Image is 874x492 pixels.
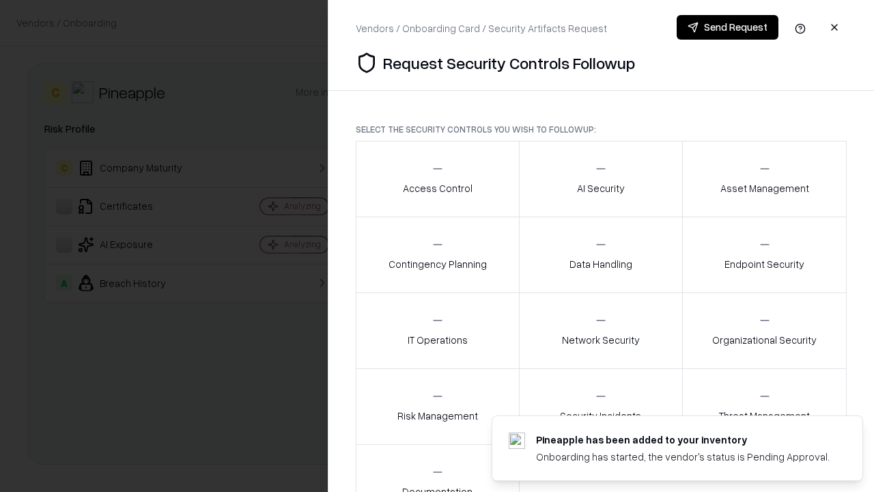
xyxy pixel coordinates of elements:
[677,15,778,40] button: Send Request
[682,141,847,217] button: Asset Management
[356,217,520,293] button: Contingency Planning
[356,21,607,36] div: Vendors / Onboarding Card / Security Artifacts Request
[519,141,683,217] button: AI Security
[383,52,635,74] p: Request Security Controls Followup
[682,292,847,369] button: Organizational Security
[536,450,830,464] div: Onboarding has started, the vendor's status is Pending Approval.
[536,433,830,447] div: Pineapple has been added to your inventory
[408,333,468,347] p: IT Operations
[560,409,641,423] p: Security Incidents
[397,409,478,423] p: Risk Management
[519,217,683,293] button: Data Handling
[356,292,520,369] button: IT Operations
[577,181,625,195] p: AI Security
[562,333,640,347] p: Network Security
[509,433,525,449] img: pineappleenergy.com
[519,368,683,445] button: Security Incidents
[719,409,810,423] p: Threat Management
[682,217,847,293] button: Endpoint Security
[720,181,809,195] p: Asset Management
[682,368,847,445] button: Threat Management
[712,333,817,347] p: Organizational Security
[403,181,473,195] p: Access Control
[356,368,520,445] button: Risk Management
[724,257,804,271] p: Endpoint Security
[569,257,632,271] p: Data Handling
[356,141,520,217] button: Access Control
[519,292,683,369] button: Network Security
[356,124,847,135] p: Select the security controls you wish to followup:
[389,257,487,271] p: Contingency Planning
